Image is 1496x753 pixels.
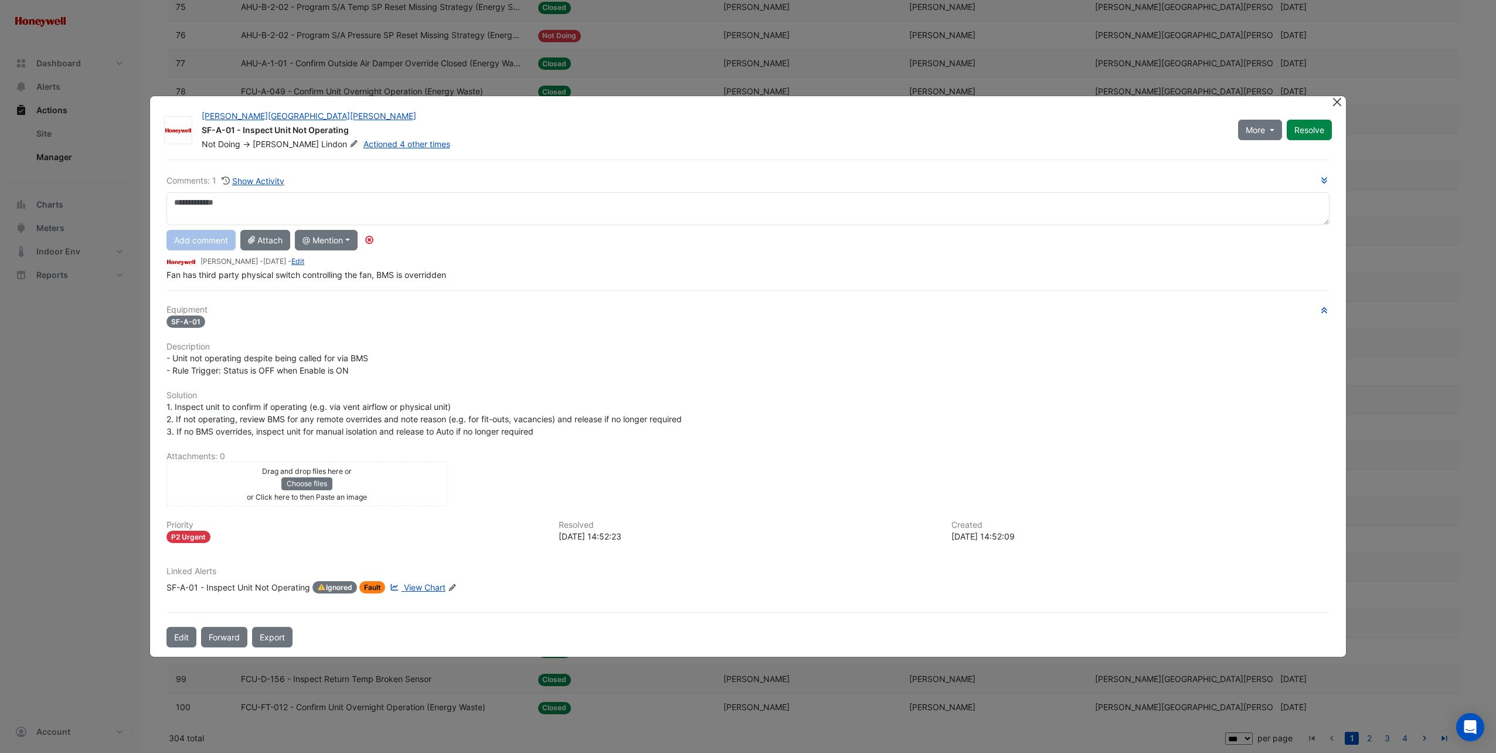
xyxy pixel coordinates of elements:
div: Open Intercom Messenger [1456,713,1484,741]
h6: Resolved [559,520,937,530]
button: Choose files [281,477,332,490]
button: Resolve [1287,120,1332,140]
span: Lindon [321,138,361,150]
img: Honeywell [165,124,192,136]
small: [PERSON_NAME] - - [200,256,304,267]
span: Fault [359,581,386,593]
h6: Linked Alerts [166,567,1330,576]
span: -> [243,139,250,149]
div: [DATE] 14:52:09 [951,530,1330,542]
a: View Chart [387,581,445,594]
span: View Chart [404,582,446,592]
button: More [1238,120,1282,140]
div: SF-A-01 - Inspect Unit Not Operating [166,581,310,594]
span: - Unit not operating despite being called for via BMS - Rule Trigger: Status is OFF when Enable i... [166,353,368,375]
button: Close [1331,96,1344,108]
span: Fan has third party physical switch controlling the fan, BMS is overridden [166,270,446,280]
small: or Click here to then Paste an image [247,493,367,501]
h6: Attachments: 0 [166,452,1330,462]
span: Not Doing [202,139,240,149]
span: [PERSON_NAME] [253,139,319,149]
div: P2 Urgent [166,531,210,543]
span: More [1246,124,1265,136]
div: Tooltip anchor [364,235,375,245]
a: [PERSON_NAME][GEOGRAPHIC_DATA][PERSON_NAME] [202,111,416,121]
h6: Equipment [166,305,1330,315]
div: Comments: 1 [166,174,285,188]
a: Actioned 4 other times [363,139,450,149]
img: Honeywell [166,256,196,269]
div: [DATE] 14:52:23 [559,530,937,542]
button: @ Mention [295,230,358,250]
button: Attach [240,230,290,250]
span: 1. Inspect unit to confirm if operating (e.g. via vent airflow or physical unit) 2. If not operat... [166,402,682,436]
span: 2024-05-14 14:52:21 [263,257,286,266]
h6: Priority [166,520,545,530]
button: Forward [201,627,247,647]
a: Export [252,627,293,647]
fa-icon: Edit Linked Alerts [448,584,457,592]
button: Show Activity [221,174,285,188]
h6: Created [951,520,1330,530]
span: Ignored [312,581,357,594]
a: Edit [291,257,304,266]
button: Edit [166,627,196,647]
span: SF-A-01 [166,316,205,328]
h6: Solution [166,391,1330,401]
div: SF-A-01 - Inspect Unit Not Operating [202,124,1224,138]
small: Drag and drop files here or [262,467,352,476]
h6: Description [166,342,1330,352]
